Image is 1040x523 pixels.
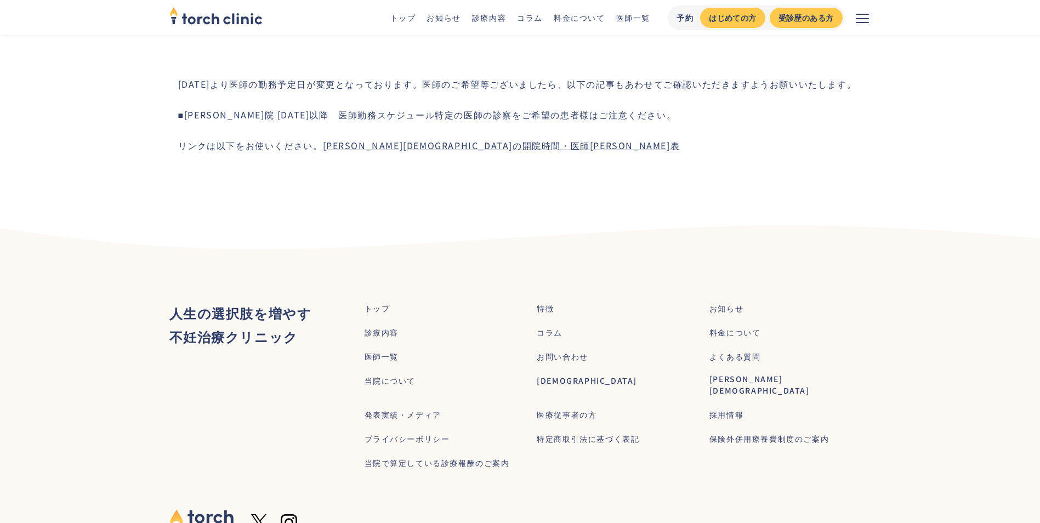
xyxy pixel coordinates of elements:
a: 保険外併用療養費制度のご案内 [709,433,829,445]
p: リンクは以下をお使いください。 [178,139,871,152]
a: 発表実績・メディア [365,409,441,420]
a: 医師一覧 [616,12,650,23]
a: お知らせ [427,12,461,23]
a: トップ [390,12,416,23]
p: ■[PERSON_NAME]院 [DATE]以降 医師勤務スケジュール特定の医師の診察をご希望の患者様はご注意ください。 [178,108,871,121]
a: トップ [365,303,390,314]
div: 予約 [677,12,694,24]
div: 受診歴のある方 [778,12,834,24]
div: はじめての方 [709,12,756,24]
a: プライバシーポリシー [365,433,450,445]
strong: 不妊治療クリニック [169,327,298,346]
a: 受診歴のある方 [770,8,843,28]
strong: 人生の選択肢を増やす ‍ [169,303,312,322]
a: 診療内容 [365,327,399,338]
a: 医師一覧 [365,351,399,362]
a: お知らせ [709,303,743,314]
a: 料金について [709,327,761,338]
p: ‍ [178,169,871,183]
a: 採用情報 [709,409,743,420]
a: お問い合わせ [537,351,588,362]
a: home [169,8,263,27]
p: ‍ [178,47,871,60]
a: 診療内容 [472,12,506,23]
img: torch clinic [169,3,263,27]
a: 特徴 [537,303,554,314]
a: よくある質問 [709,351,761,362]
a: 当院について [365,375,416,386]
a: はじめての方 [700,8,765,28]
a: [DEMOGRAPHIC_DATA] [537,375,637,386]
p: [DATE]より医師の勤務予定日が変更となっております。医師のご希望等ございましたら、以下の記事もあわせてご確認いただきますようお願いいたします。 [178,77,871,90]
a: 当院で算定している診療報酬のご案内 [365,457,510,469]
a: コラム [517,12,543,23]
a: 特定商取引法に基づく表記 [537,433,639,445]
div: ‍ [169,301,312,348]
a: コラム [537,327,562,338]
a: [PERSON_NAME][DEMOGRAPHIC_DATA] [709,373,871,396]
a: [PERSON_NAME][DEMOGRAPHIC_DATA]の開院時間・医師[PERSON_NAME]表 [323,139,680,152]
a: 医療従事者の方 [537,409,596,420]
a: 料金について [554,12,605,23]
